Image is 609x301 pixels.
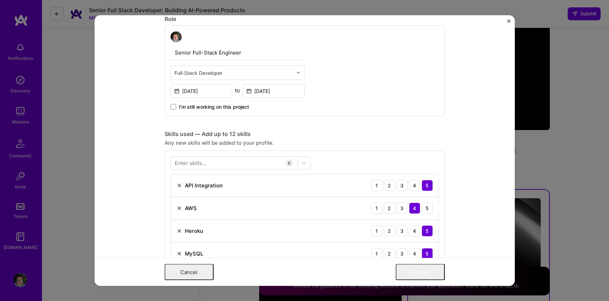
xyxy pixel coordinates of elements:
[185,205,197,212] div: AWS
[409,225,420,236] div: 4
[422,180,433,191] div: 5
[422,248,433,259] div: 5
[422,202,433,214] div: 5
[371,202,382,214] div: 1
[177,251,182,256] img: Remove
[396,202,408,214] div: 3
[384,202,395,214] div: 2
[185,250,203,257] div: MySQL
[422,225,433,236] div: 5
[507,19,511,27] button: Close
[371,248,382,259] div: 1
[177,228,182,234] img: Remove
[177,182,182,188] img: Remove
[177,205,182,211] img: Remove
[285,159,293,167] div: 6
[296,71,300,75] img: drop icon
[384,248,395,259] div: 2
[396,248,408,259] div: 3
[396,264,445,280] button: Publish
[179,103,249,110] span: I’m still working on this project
[409,202,420,214] div: 4
[409,180,420,191] div: 4
[171,45,305,60] input: Role Name
[384,180,395,191] div: 2
[371,180,382,191] div: 1
[185,182,223,189] div: API Integration
[396,225,408,236] div: 3
[175,159,206,167] div: Enter skills...
[165,15,445,22] div: Role
[235,86,240,94] div: to
[371,225,382,236] div: 1
[165,130,445,137] div: Skills used — Add up to 12 skills
[165,139,445,146] div: Any new skills will be added to your profile.
[171,84,233,98] input: Date
[243,84,305,98] input: Date
[384,225,395,236] div: 2
[396,180,408,191] div: 3
[165,264,214,280] button: Cancel
[185,227,203,235] div: Heroku
[409,248,420,259] div: 4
